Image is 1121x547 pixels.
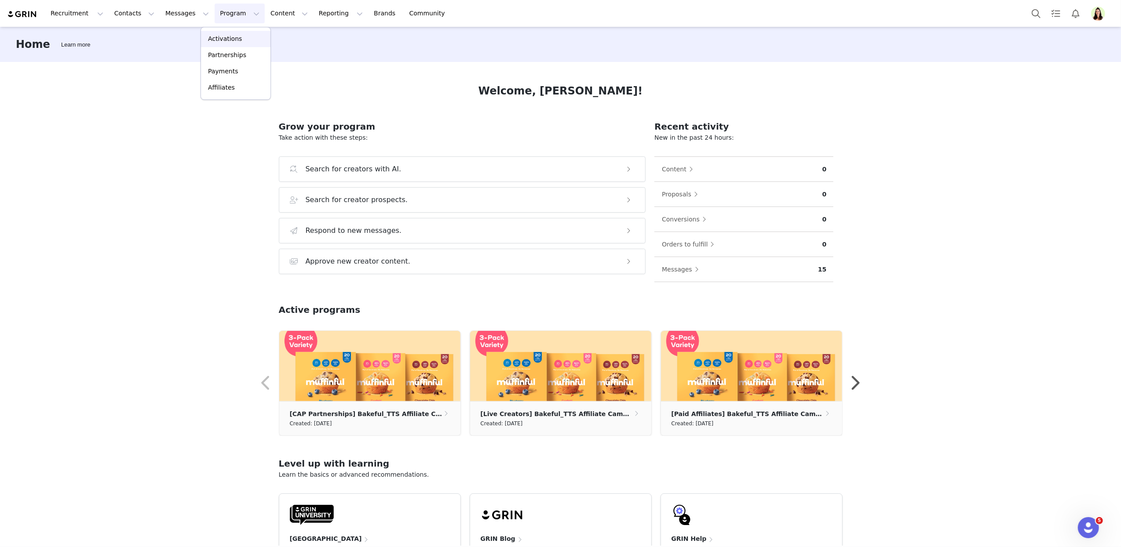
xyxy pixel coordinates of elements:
[481,409,632,419] p: [Live Creators] Bakeful_TTS Affiliate Campaign
[314,4,368,23] button: Reporting
[208,34,242,43] p: Activations
[822,165,827,174] p: 0
[16,36,50,52] h3: Home
[279,187,646,213] button: Search for creator prospects.
[661,212,711,226] button: Conversions
[1026,4,1046,23] button: Search
[1096,517,1103,524] span: 5
[822,240,827,249] p: 0
[306,256,411,267] h3: Approve new creator content.
[290,534,362,543] h4: [GEOGRAPHIC_DATA]
[654,133,833,142] p: New in the past 24 hours:
[279,218,646,243] button: Respond to new messages.
[279,303,361,316] h2: Active programs
[672,504,693,525] img: GRIN-help-icon.svg
[369,4,403,23] a: Brands
[661,262,703,276] button: Messages
[478,83,643,99] h1: Welcome, [PERSON_NAME]!
[1046,4,1066,23] a: Tasks
[1066,4,1085,23] button: Notifications
[45,4,109,23] button: Recruitment
[1078,517,1099,538] iframe: Intercom live chat
[822,190,827,199] p: 0
[208,51,246,60] p: Partnerships
[661,162,697,176] button: Content
[279,120,646,133] h2: Grow your program
[208,67,238,76] p: Payments
[672,409,823,419] p: [Paid Affiliates] Bakeful_TTS Affiliate Campaign
[1091,7,1105,21] img: 8bf08dd3-0017-4ffe-b06d-d651d356d6cf.png
[654,120,833,133] h2: Recent activity
[661,187,702,201] button: Proposals
[306,225,402,236] h3: Respond to new messages.
[822,215,827,224] p: 0
[818,265,826,274] p: 15
[661,237,719,251] button: Orders to fulfill
[404,4,454,23] a: Community
[279,156,646,182] button: Search for creators with AI.
[160,4,214,23] button: Messages
[672,534,707,543] h4: GRIN Help
[470,331,651,401] img: 3ce87c6a-615e-451f-b112-4035f7ae9819.png
[279,457,843,470] h2: Level up with learning
[1086,7,1114,21] button: Profile
[279,331,460,401] img: 3ce87c6a-615e-451f-b112-4035f7ae9819.png
[59,40,92,49] div: Tooltip anchor
[481,419,523,428] small: Created: [DATE]
[215,4,265,23] button: Program
[7,10,38,18] img: grin logo
[265,4,313,23] button: Content
[290,504,334,525] img: GRIN-University-Logo-Black.svg
[279,470,843,479] p: Learn the basics or advanced recommendations.
[279,249,646,274] button: Approve new creator content.
[290,409,442,419] p: [CAP Partnerships] Bakeful_TTS Affiliate Campaign
[208,83,235,92] p: Affiliates
[279,133,646,142] p: Take action with these steps:
[672,419,714,428] small: Created: [DATE]
[290,419,332,428] small: Created: [DATE]
[481,504,525,525] img: grin-logo-black.svg
[481,534,515,543] h4: GRIN Blog
[306,195,408,205] h3: Search for creator prospects.
[661,331,842,401] img: 3ce87c6a-615e-451f-b112-4035f7ae9819.png
[306,164,402,174] h3: Search for creators with AI.
[109,4,160,23] button: Contacts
